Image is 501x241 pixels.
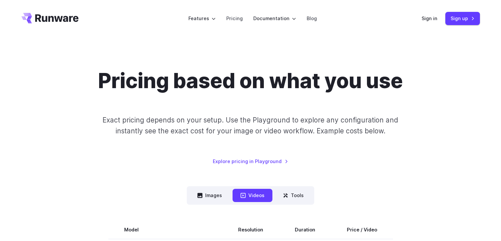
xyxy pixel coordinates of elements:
th: Resolution [222,221,279,239]
a: Go to / [21,13,79,23]
a: Explore pricing in Playground [213,157,288,165]
button: Images [189,189,230,202]
th: Model [108,221,222,239]
th: Duration [279,221,331,239]
h1: Pricing based on what you use [98,69,403,93]
label: Documentation [253,15,296,22]
button: Tools [275,189,312,202]
a: Pricing [226,15,243,22]
a: Sign in [422,15,437,22]
label: Features [188,15,216,22]
a: Sign up [445,12,480,25]
button: Videos [233,189,272,202]
a: Blog [307,15,317,22]
p: Exact pricing depends on your setup. Use the Playground to explore any configuration and instantl... [90,115,411,137]
th: Price / Video [331,221,393,239]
